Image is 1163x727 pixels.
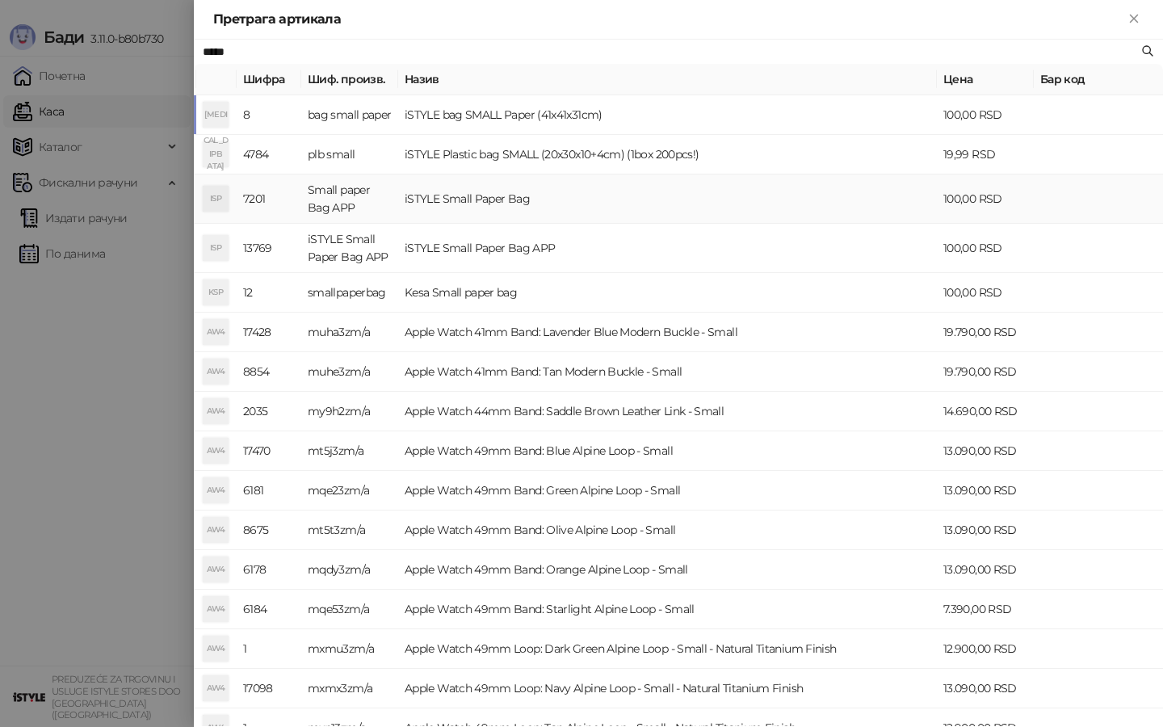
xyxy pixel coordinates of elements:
[398,669,937,708] td: Apple Watch 49mm Loop: Navy Alpine Loop - Small - Natural Titanium Finish
[398,511,937,550] td: Apple Watch 49mm Band: Olive Alpine Loop - Small
[203,517,229,543] div: AW4
[301,669,398,708] td: mxmx3zm/a
[203,477,229,503] div: AW4
[937,511,1034,550] td: 13.090,00 RSD
[301,273,398,313] td: smallpaperbag
[301,590,398,629] td: mqe53zm/a
[398,471,937,511] td: Apple Watch 49mm Band: Green Alpine Loop - Small
[301,135,398,174] td: plb small
[301,95,398,135] td: bag small paper
[203,141,229,167] div: IPB
[398,174,937,224] td: iSTYLE Small Paper Bag
[398,550,937,590] td: Apple Watch 49mm Band: Orange Alpine Loop - Small
[237,313,301,352] td: 17428
[937,550,1034,590] td: 13.090,00 RSD
[398,224,937,273] td: iSTYLE Small Paper Bag APP
[398,352,937,392] td: Apple Watch 41mm Band: Tan Modern Buckle - Small
[937,471,1034,511] td: 13.090,00 RSD
[937,135,1034,174] td: 19,99 RSD
[237,471,301,511] td: 6181
[203,359,229,385] div: AW4
[937,64,1034,95] th: Цена
[213,10,1124,29] div: Претрага артикала
[301,224,398,273] td: iSTYLE Small Paper Bag APP
[237,135,301,174] td: 4784
[301,352,398,392] td: muhe3zm/a
[237,174,301,224] td: 7201
[937,590,1034,629] td: 7.390,00 RSD
[301,174,398,224] td: Small paper Bag APP
[237,511,301,550] td: 8675
[203,438,229,464] div: AW4
[301,629,398,669] td: mxmu3zm/a
[203,398,229,424] div: AW4
[203,186,229,212] div: ISP
[203,235,229,261] div: ISP
[398,64,937,95] th: Назив
[398,392,937,431] td: Apple Watch 44mm Band: Saddle Brown Leather Link - Small
[203,557,229,582] div: AW4
[398,590,937,629] td: Apple Watch 49mm Band: Starlight Alpine Loop - Small
[237,273,301,313] td: 12
[398,95,937,135] td: iSTYLE bag SMALL Paper (41x41x31cm)
[237,64,301,95] th: Шифра
[301,550,398,590] td: mqdy3zm/a
[1034,64,1163,95] th: Бар код
[203,596,229,622] div: AW4
[203,102,229,128] div: [MEDICAL_DATA]
[203,279,229,305] div: KSP
[937,669,1034,708] td: 13.090,00 RSD
[301,431,398,471] td: mt5j3zm/a
[937,629,1034,669] td: 12.900,00 RSD
[1124,10,1144,29] button: Close
[937,352,1034,392] td: 19.790,00 RSD
[237,590,301,629] td: 6184
[301,392,398,431] td: my9h2zm/a
[237,550,301,590] td: 6178
[203,319,229,345] div: AW4
[937,392,1034,431] td: 14.690,00 RSD
[398,273,937,313] td: Kesa Small paper bag
[937,95,1034,135] td: 100,00 RSD
[237,629,301,669] td: 1
[937,313,1034,352] td: 19.790,00 RSD
[301,511,398,550] td: mt5t3zm/a
[301,64,398,95] th: Шиф. произв.
[937,224,1034,273] td: 100,00 RSD
[398,431,937,471] td: Apple Watch 49mm Band: Blue Alpine Loop - Small
[301,471,398,511] td: mqe23zm/a
[937,174,1034,224] td: 100,00 RSD
[237,95,301,135] td: 8
[237,431,301,471] td: 17470
[203,636,229,662] div: AW4
[237,669,301,708] td: 17098
[398,629,937,669] td: Apple Watch 49mm Loop: Dark Green Alpine Loop - Small - Natural Titanium Finish
[237,224,301,273] td: 13769
[203,675,229,701] div: AW4
[237,352,301,392] td: 8854
[398,135,937,174] td: iSTYLE Plastic bag SMALL (20x30x10+4cm) (1box 200pcs!)
[937,273,1034,313] td: 100,00 RSD
[301,313,398,352] td: muha3zm/a
[937,431,1034,471] td: 13.090,00 RSD
[237,392,301,431] td: 2035
[398,313,937,352] td: Apple Watch 41mm Band: Lavender Blue Modern Buckle - Small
